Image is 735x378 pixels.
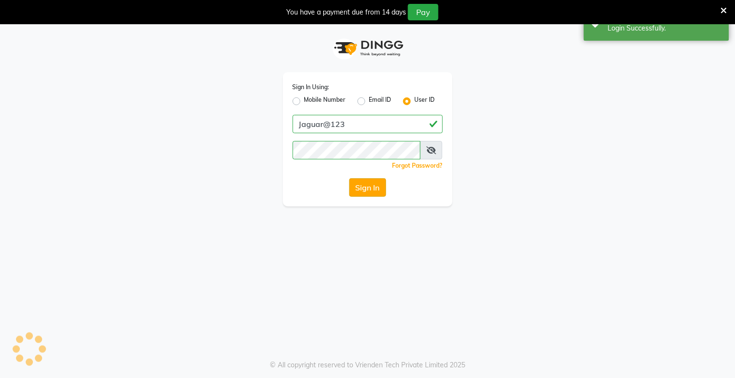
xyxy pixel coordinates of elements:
button: Pay [408,4,438,20]
input: Username [293,115,443,133]
a: Forgot Password? [392,162,443,169]
div: Login Successfully. [608,23,722,33]
label: Mobile Number [304,95,346,107]
div: You have a payment due from 14 days [286,7,406,17]
img: logo1.svg [329,34,407,63]
button: Sign In [349,178,386,197]
label: Sign In Using: [293,83,329,92]
input: Username [293,141,421,159]
label: Email ID [369,95,391,107]
label: User ID [415,95,435,107]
